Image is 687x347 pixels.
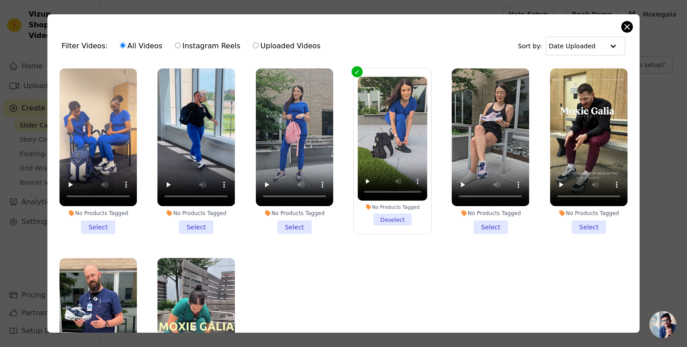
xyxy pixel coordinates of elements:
div: No Products Tagged [157,210,235,217]
div: No Products Tagged [358,204,428,210]
label: Uploaded Videos [252,40,321,52]
div: Sort by: [518,37,626,55]
div: No Products Tagged [256,210,333,217]
button: Close modal [622,21,632,32]
div: No Products Tagged [59,210,137,217]
a: Open chat [649,311,676,338]
div: Filter Videos: [62,36,326,56]
div: No Products Tagged [452,210,529,217]
label: All Videos [119,40,163,52]
div: No Products Tagged [550,210,628,217]
label: Instagram Reels [174,40,241,52]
